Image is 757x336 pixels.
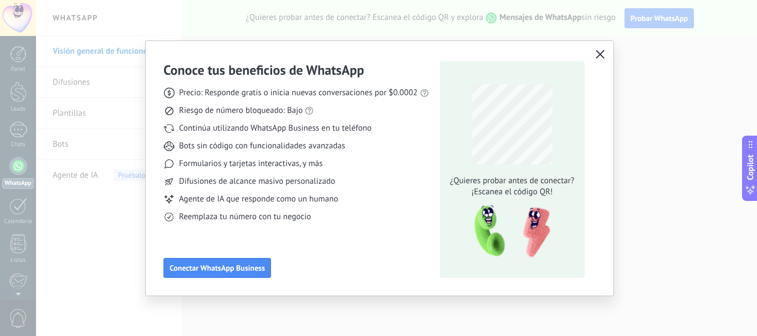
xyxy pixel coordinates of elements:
span: Agente de IA que responde como un humano [179,194,338,205]
h3: Conoce tus beneficios de WhatsApp [163,61,364,79]
span: Reemplaza tu número con tu negocio [179,211,311,223]
span: Difusiones de alcance masivo personalizado [179,176,335,187]
button: Conectar WhatsApp Business [163,258,271,278]
span: Precio: Responde gratis o inicia nuevas conversaciones por $0.0002 [179,87,418,99]
span: Formularios y tarjetas interactivas, y más [179,158,323,169]
span: Bots sin código con funcionalidades avanzadas [179,141,345,152]
span: Riesgo de número bloqueado: Bajo [179,105,303,116]
span: Copilot [745,154,756,180]
img: qr-pic-1x.png [465,202,553,261]
span: Continúa utilizando WhatsApp Business en tu teléfono [179,123,371,134]
span: ¡Escanea el código QR! [447,187,577,198]
span: ¿Quieres probar antes de conectar? [447,175,577,187]
span: Conectar WhatsApp Business [170,264,265,272]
